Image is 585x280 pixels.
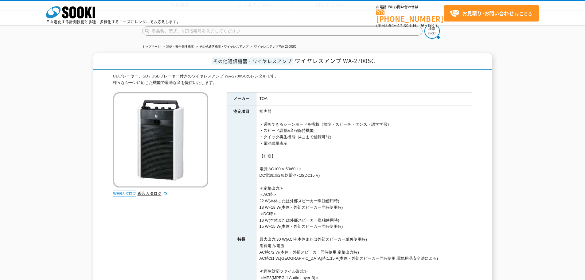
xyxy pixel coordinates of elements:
li: ワイヤレスアンプ WA-2700SC [249,44,296,50]
span: その他通信機器・ワイヤレスアンプ [212,57,293,65]
a: お見積り･お問い合わせはこちら [444,5,539,22]
img: btn_search.png [424,23,440,39]
span: 17:30 [398,23,409,28]
img: ワイヤレスアンプ WA-2700SC [113,92,208,187]
td: TOA [256,92,472,105]
a: 通信・安全管理機器 [166,45,194,48]
p: 日々進化する計測技術と多種・多様化するニーズにレンタルでお応えします。 [46,20,181,24]
th: 測定項目 [227,105,256,118]
a: 総合カタログ [138,191,168,196]
td: 拡声器 [256,105,472,118]
a: その他通信機器・ワイヤレスアンプ [199,45,248,48]
span: お電話でのお問い合わせは [376,5,444,9]
strong: お見積り･お問い合わせ [462,10,514,17]
input: 商品名、型式、NETIS番号を入力してください [142,26,423,36]
th: メーカー [227,92,256,105]
span: (平日 ～ 土日、祝日除く) [376,23,437,28]
span: ワイヤレスアンプ WA-2700SC [295,57,375,65]
a: [PHONE_NUMBER] [376,10,444,22]
span: 8:50 [385,23,394,28]
span: はこちら [450,9,532,18]
div: CDプレーヤー、SD / USBプレーヤー付きのワイヤレスアンプ WA-2700SCのレンタルです。 様々なシーンに応じた機能で最適な音を提供いたします。 [113,73,472,86]
a: トップページ [142,45,161,48]
img: webカタログ [113,191,136,197]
